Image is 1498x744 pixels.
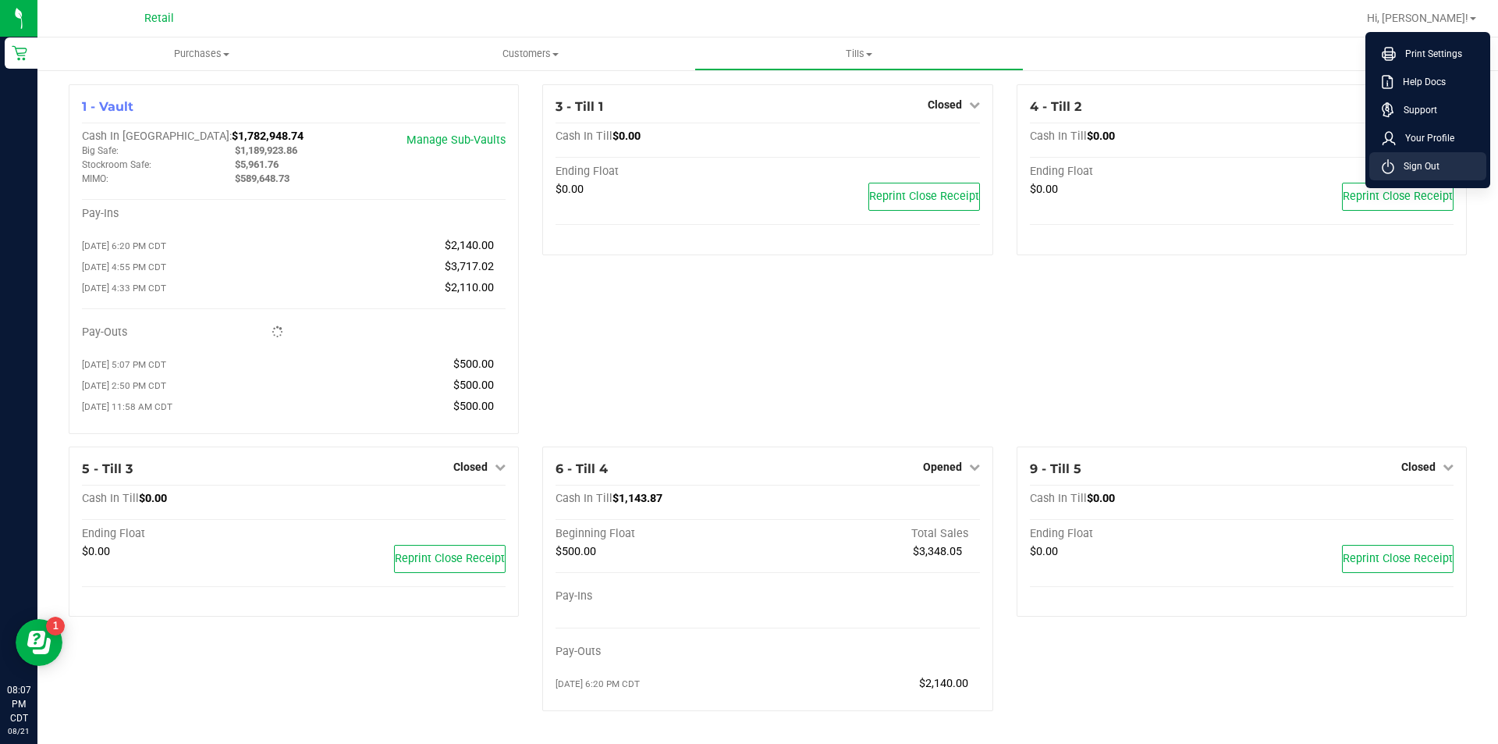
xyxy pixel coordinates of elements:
button: Reprint Close Receipt [868,183,980,211]
span: $3,717.02 [445,260,494,273]
p: 08/21 [7,725,30,737]
div: Ending Float [82,527,294,541]
span: Cash In Till [556,130,612,143]
a: Purchases [37,37,366,70]
span: $0.00 [1087,130,1115,143]
span: $0.00 [82,545,110,558]
span: Closed [453,461,488,473]
span: 3 - Till 1 [556,99,603,114]
span: [DATE] 4:33 PM CDT [82,283,166,294]
button: Reprint Close Receipt [1342,545,1454,573]
span: Help Docs [1393,74,1446,90]
span: Reprint Close Receipt [869,190,979,203]
span: $1,143.87 [612,492,662,505]
div: Ending Float [556,165,768,179]
span: Support [1394,102,1437,118]
span: [DATE] 5:07 PM CDT [82,359,166,370]
div: Pay-Outs [556,645,768,659]
span: Your Profile [1396,130,1454,146]
span: $0.00 [1030,183,1058,196]
span: Print Settings [1396,46,1462,62]
span: Closed [1401,461,1436,473]
span: Cash In Till [1030,492,1087,505]
span: [DATE] 11:58 AM CDT [82,401,172,412]
a: Tills [694,37,1023,70]
a: Manage Sub-Vaults [406,133,506,147]
span: 1 - Vault [82,99,133,114]
span: $1,782,948.74 [232,130,304,143]
span: $2,110.00 [445,281,494,294]
span: Reprint Close Receipt [1343,552,1453,565]
span: Purchases [37,47,366,61]
div: Beginning Float [556,527,768,541]
span: Retail [144,12,174,25]
div: Pay-Ins [556,589,768,603]
p: 08:07 PM CDT [7,683,30,725]
li: Sign Out [1369,152,1486,180]
span: Cash In [GEOGRAPHIC_DATA]: [82,130,232,143]
span: Opened [923,461,962,473]
div: Total Sales [768,527,980,541]
span: Cash In Till [556,492,612,505]
span: 6 - Till 4 [556,461,608,476]
span: 4 - Till 2 [1030,99,1081,114]
iframe: Resource center unread badge [46,617,65,635]
span: 9 - Till 5 [1030,461,1081,476]
span: 5 - Till 3 [82,461,133,476]
span: Tills [695,47,1022,61]
span: $0.00 [1087,492,1115,505]
span: Reprint Close Receipt [1343,190,1453,203]
span: $0.00 [139,492,167,505]
div: Pay-Ins [82,207,294,221]
span: [DATE] 6:20 PM CDT [82,240,166,251]
span: $500.00 [453,379,494,392]
span: $2,140.00 [919,677,968,690]
span: Hi, [PERSON_NAME]! [1367,12,1468,24]
span: Customers [367,47,694,61]
div: Ending Float [1030,165,1242,179]
span: Cash In Till [1030,130,1087,143]
span: $5,961.76 [235,158,279,170]
a: Customers [366,37,694,70]
span: Stockroom Safe: [82,159,151,170]
a: Support [1382,102,1480,118]
div: Ending Float [1030,527,1242,541]
button: Reprint Close Receipt [1342,183,1454,211]
span: $589,648.73 [235,173,289,184]
button: Reprint Close Receipt [394,545,506,573]
span: [DATE] 6:20 PM CDT [556,678,640,689]
span: $0.00 [556,183,584,196]
inline-svg: Retail [12,45,27,61]
span: $2,140.00 [445,239,494,252]
span: Closed [928,98,962,111]
span: Reprint Close Receipt [395,552,505,565]
span: Sign Out [1394,158,1439,174]
span: Big Safe: [82,145,119,156]
span: [DATE] 4:55 PM CDT [82,262,166,272]
a: Help Docs [1382,74,1480,90]
span: $500.00 [453,358,494,371]
span: $500.00 [556,545,596,558]
span: $0.00 [612,130,641,143]
span: $1,189,923.86 [235,144,297,156]
iframe: Resource center [16,619,62,666]
span: MIMO: [82,173,108,184]
span: $500.00 [453,400,494,413]
span: Cash In Till [82,492,139,505]
span: [DATE] 2:50 PM CDT [82,380,166,391]
span: $3,348.05 [913,545,962,558]
div: Pay-Outs [82,326,294,340]
span: $0.00 [1030,545,1058,558]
